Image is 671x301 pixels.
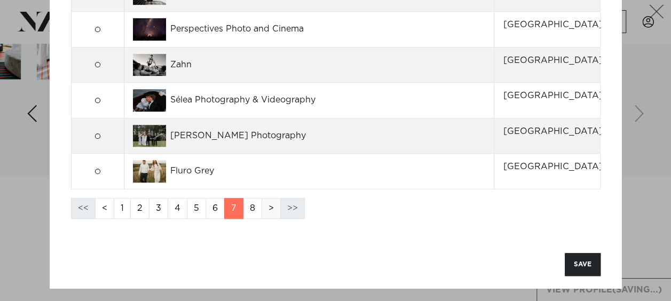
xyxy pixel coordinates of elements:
a: 1 [114,198,131,219]
a: 3 [149,198,168,219]
td: [GEOGRAPHIC_DATA] [494,154,600,189]
img: KhQ065ZJm5oGrRVfYcMGEe0lbfDordnK9AfSmNyK.jpg [133,18,170,41]
a: < [95,198,114,219]
div: Perspectives Photo and Cinema [133,18,486,41]
a: 7 [224,198,243,219]
div: [PERSON_NAME] Photography [133,125,486,147]
a: 2 [130,198,149,219]
a: 8 [243,198,262,219]
td: [GEOGRAPHIC_DATA] [494,11,600,47]
div: Zahn [133,54,486,76]
div: Fluro Grey [133,160,486,183]
a: 4 [168,198,187,219]
button: SAVE [565,253,601,276]
img: TQKVRJAWLY3KAzyqBA9RIJxb0rGHtQ8iiRFhy8aJ.jpg [133,54,170,76]
td: [GEOGRAPHIC_DATA] [494,83,600,118]
td: [GEOGRAPHIC_DATA] [494,118,600,154]
img: 3PSWbYklYWNOCESSuvL0soDzqvQcy71P7rb80FSZ.jpg [133,89,170,112]
img: iqRz8BIv2A7S12Afn3ajN4tuLG3V9NZKNqjCvmMu.jpg [133,160,170,183]
a: > [262,198,281,219]
a: 6 [206,198,225,219]
a: 5 [187,198,206,219]
td: [GEOGRAPHIC_DATA] [494,47,600,83]
div: Sélea Photography & Videography [133,89,486,112]
img: uZ1FgZD7qDzQ0XWXLkg7Ai58tWZ0FX1S5PfhXGxq.jpg [133,125,170,147]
